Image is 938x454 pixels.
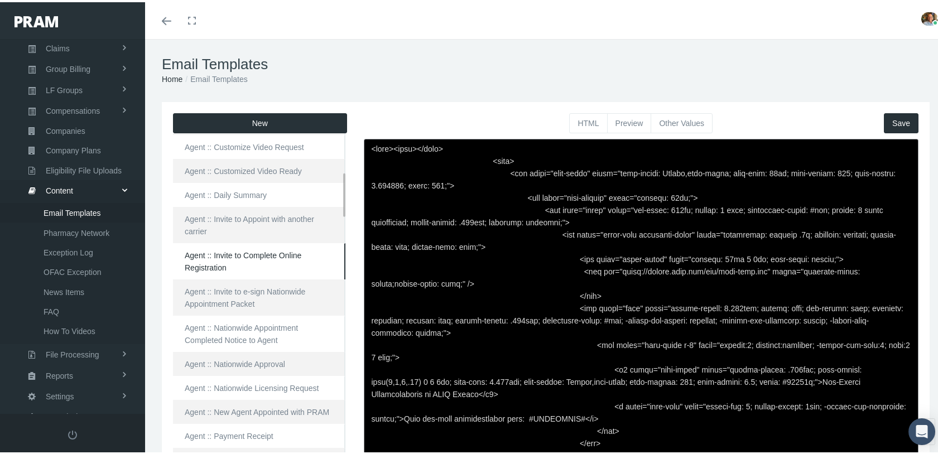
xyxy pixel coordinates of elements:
[173,111,347,131] button: New
[46,179,73,198] span: Content
[44,320,95,339] span: How To Videos
[173,277,345,313] a: Agent :: Invite to e-sign Nationwide Appointment Packet
[46,119,85,138] span: Companies
[46,405,102,424] span: PHI Disclosures
[46,385,74,404] span: Settings
[173,350,345,374] a: Agent :: Nationwide Approval
[908,416,935,443] div: Open Intercom Messenger
[46,57,90,76] span: Group Billing
[44,241,93,260] span: Exception Log
[15,14,58,25] img: PRAM_20_x_78.png
[569,111,713,131] div: Basic example
[173,241,345,277] a: Agent :: Invite to Complete Online Registration
[44,221,109,240] span: Pharmacy Network
[46,99,100,118] span: Compensations
[173,181,345,205] a: Agent :: Daily Summary
[651,111,713,131] button: Other Values
[173,374,345,398] a: Agent :: Nationwide Licensing Request
[173,422,345,446] a: Agent :: Payment Receipt
[921,10,938,23] img: S_Profile_Picture_15241.jpg
[162,54,930,71] h1: Email Templates
[182,71,247,83] li: Email Templates
[46,139,101,158] span: Company Plans
[46,79,83,98] span: LF Groups
[173,313,345,350] a: Agent :: Nationwide Appointment Completed Notice to Agent
[46,159,122,178] span: Eligibility File Uploads
[44,300,59,319] span: FAQ
[173,157,345,181] a: Agent :: Customized Video Ready
[46,343,99,362] span: File Processing
[44,201,100,220] span: Email Templates
[884,111,918,131] button: Save
[46,37,70,56] span: Claims
[607,111,652,131] button: Preview
[44,281,84,300] span: News Items
[46,364,73,383] span: Reports
[44,260,102,279] span: OFAC Exception
[173,205,345,241] a: Agent :: Invite to Appoint with another carrier
[569,111,607,131] button: HTML
[173,398,345,422] a: Agent :: New Agent Appointed with PRAM
[173,133,345,157] a: Agent :: Customize Video Request
[162,73,182,81] a: Home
